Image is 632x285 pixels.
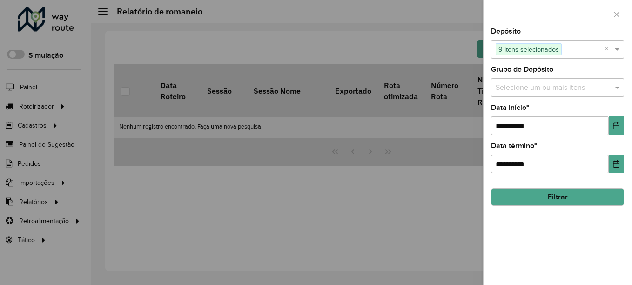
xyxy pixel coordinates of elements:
[491,64,553,75] label: Grupo de Depósito
[491,140,537,151] label: Data término
[609,155,624,173] button: Choose Date
[491,102,529,113] label: Data início
[491,26,521,37] label: Depósito
[605,44,612,55] span: Clear all
[496,44,561,55] span: 9 itens selecionados
[491,188,624,206] button: Filtrar
[609,116,624,135] button: Choose Date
